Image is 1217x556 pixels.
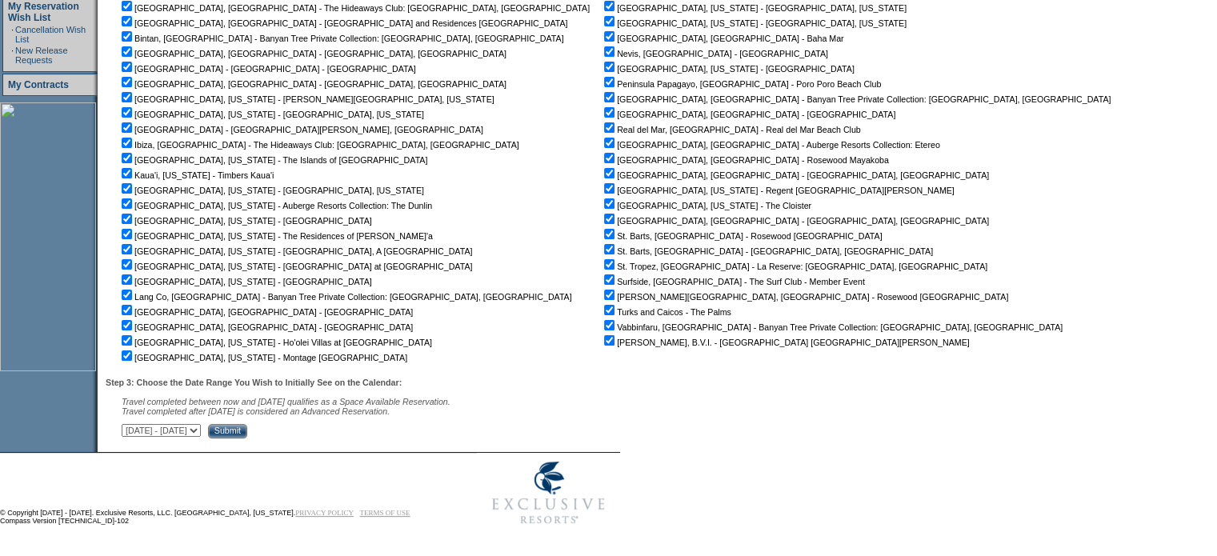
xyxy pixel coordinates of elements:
[118,353,407,362] nobr: [GEOGRAPHIC_DATA], [US_STATE] - Montage [GEOGRAPHIC_DATA]
[118,216,372,226] nobr: [GEOGRAPHIC_DATA], [US_STATE] - [GEOGRAPHIC_DATA]
[122,397,450,406] span: Travel completed between now and [DATE] qualifies as a Space Available Reservation.
[601,125,861,134] nobr: Real del Mar, [GEOGRAPHIC_DATA] - Real del Mar Beach Club
[118,170,274,180] nobr: Kaua'i, [US_STATE] - Timbers Kaua'i
[601,155,889,165] nobr: [GEOGRAPHIC_DATA], [GEOGRAPHIC_DATA] - Rosewood Mayakoba
[118,186,424,195] nobr: [GEOGRAPHIC_DATA], [US_STATE] - [GEOGRAPHIC_DATA], [US_STATE]
[360,509,410,517] a: TERMS OF USE
[118,307,413,317] nobr: [GEOGRAPHIC_DATA], [GEOGRAPHIC_DATA] - [GEOGRAPHIC_DATA]
[118,277,372,286] nobr: [GEOGRAPHIC_DATA], [US_STATE] - [GEOGRAPHIC_DATA]
[118,34,564,43] nobr: Bintan, [GEOGRAPHIC_DATA] - Banyan Tree Private Collection: [GEOGRAPHIC_DATA], [GEOGRAPHIC_DATA]
[118,79,506,89] nobr: [GEOGRAPHIC_DATA], [GEOGRAPHIC_DATA] - [GEOGRAPHIC_DATA], [GEOGRAPHIC_DATA]
[477,453,620,533] img: Exclusive Resorts
[601,262,987,271] nobr: St. Tropez, [GEOGRAPHIC_DATA] - La Reserve: [GEOGRAPHIC_DATA], [GEOGRAPHIC_DATA]
[601,64,855,74] nobr: [GEOGRAPHIC_DATA], [US_STATE] - [GEOGRAPHIC_DATA]
[208,424,247,438] input: Submit
[118,64,416,74] nobr: [GEOGRAPHIC_DATA] - [GEOGRAPHIC_DATA] - [GEOGRAPHIC_DATA]
[601,231,882,241] nobr: St. Barts, [GEOGRAPHIC_DATA] - Rosewood [GEOGRAPHIC_DATA]
[601,34,843,43] nobr: [GEOGRAPHIC_DATA], [GEOGRAPHIC_DATA] - Baha Mar
[601,110,895,119] nobr: [GEOGRAPHIC_DATA], [GEOGRAPHIC_DATA] - [GEOGRAPHIC_DATA]
[118,94,494,104] nobr: [GEOGRAPHIC_DATA], [US_STATE] - [PERSON_NAME][GEOGRAPHIC_DATA], [US_STATE]
[11,46,14,65] td: ·
[122,406,390,416] nobr: Travel completed after [DATE] is considered an Advanced Reservation.
[295,509,354,517] a: PRIVACY POLICY
[601,216,989,226] nobr: [GEOGRAPHIC_DATA], [GEOGRAPHIC_DATA] - [GEOGRAPHIC_DATA], [GEOGRAPHIC_DATA]
[11,25,14,44] td: ·
[601,246,933,256] nobr: St. Barts, [GEOGRAPHIC_DATA] - [GEOGRAPHIC_DATA], [GEOGRAPHIC_DATA]
[118,201,432,210] nobr: [GEOGRAPHIC_DATA], [US_STATE] - Auberge Resorts Collection: The Dunlin
[118,246,472,256] nobr: [GEOGRAPHIC_DATA], [US_STATE] - [GEOGRAPHIC_DATA], A [GEOGRAPHIC_DATA]
[601,170,989,180] nobr: [GEOGRAPHIC_DATA], [GEOGRAPHIC_DATA] - [GEOGRAPHIC_DATA], [GEOGRAPHIC_DATA]
[118,18,567,28] nobr: [GEOGRAPHIC_DATA], [GEOGRAPHIC_DATA] - [GEOGRAPHIC_DATA] and Residences [GEOGRAPHIC_DATA]
[118,110,424,119] nobr: [GEOGRAPHIC_DATA], [US_STATE] - [GEOGRAPHIC_DATA], [US_STATE]
[601,277,865,286] nobr: Surfside, [GEOGRAPHIC_DATA] - The Surf Club - Member Event
[118,155,427,165] nobr: [GEOGRAPHIC_DATA], [US_STATE] - The Islands of [GEOGRAPHIC_DATA]
[118,3,590,13] nobr: [GEOGRAPHIC_DATA], [GEOGRAPHIC_DATA] - The Hideaways Club: [GEOGRAPHIC_DATA], [GEOGRAPHIC_DATA]
[106,378,402,387] b: Step 3: Choose the Date Range You Wish to Initially See on the Calendar:
[118,262,472,271] nobr: [GEOGRAPHIC_DATA], [US_STATE] - [GEOGRAPHIC_DATA] at [GEOGRAPHIC_DATA]
[118,322,413,332] nobr: [GEOGRAPHIC_DATA], [GEOGRAPHIC_DATA] - [GEOGRAPHIC_DATA]
[118,49,506,58] nobr: [GEOGRAPHIC_DATA], [GEOGRAPHIC_DATA] - [GEOGRAPHIC_DATA], [GEOGRAPHIC_DATA]
[118,231,433,241] nobr: [GEOGRAPHIC_DATA], [US_STATE] - The Residences of [PERSON_NAME]'a
[8,1,79,23] a: My Reservation Wish List
[601,338,970,347] nobr: [PERSON_NAME], B.V.I. - [GEOGRAPHIC_DATA] [GEOGRAPHIC_DATA][PERSON_NAME]
[601,18,907,28] nobr: [GEOGRAPHIC_DATA], [US_STATE] - [GEOGRAPHIC_DATA], [US_STATE]
[118,338,432,347] nobr: [GEOGRAPHIC_DATA], [US_STATE] - Ho'olei Villas at [GEOGRAPHIC_DATA]
[15,46,67,65] a: New Release Requests
[601,201,811,210] nobr: [GEOGRAPHIC_DATA], [US_STATE] - The Cloister
[601,79,881,89] nobr: Peninsula Papagayo, [GEOGRAPHIC_DATA] - Poro Poro Beach Club
[601,292,1008,302] nobr: [PERSON_NAME][GEOGRAPHIC_DATA], [GEOGRAPHIC_DATA] - Rosewood [GEOGRAPHIC_DATA]
[118,140,519,150] nobr: Ibiza, [GEOGRAPHIC_DATA] - The Hideaways Club: [GEOGRAPHIC_DATA], [GEOGRAPHIC_DATA]
[118,292,572,302] nobr: Lang Co, [GEOGRAPHIC_DATA] - Banyan Tree Private Collection: [GEOGRAPHIC_DATA], [GEOGRAPHIC_DATA]
[118,125,483,134] nobr: [GEOGRAPHIC_DATA] - [GEOGRAPHIC_DATA][PERSON_NAME], [GEOGRAPHIC_DATA]
[601,94,1111,104] nobr: [GEOGRAPHIC_DATA], [GEOGRAPHIC_DATA] - Banyan Tree Private Collection: [GEOGRAPHIC_DATA], [GEOGRA...
[601,322,1063,332] nobr: Vabbinfaru, [GEOGRAPHIC_DATA] - Banyan Tree Private Collection: [GEOGRAPHIC_DATA], [GEOGRAPHIC_DATA]
[8,79,69,90] a: My Contracts
[601,307,731,317] nobr: Turks and Caicos - The Palms
[601,186,955,195] nobr: [GEOGRAPHIC_DATA], [US_STATE] - Regent [GEOGRAPHIC_DATA][PERSON_NAME]
[15,25,86,44] a: Cancellation Wish List
[601,49,828,58] nobr: Nevis, [GEOGRAPHIC_DATA] - [GEOGRAPHIC_DATA]
[601,3,907,13] nobr: [GEOGRAPHIC_DATA], [US_STATE] - [GEOGRAPHIC_DATA], [US_STATE]
[601,140,940,150] nobr: [GEOGRAPHIC_DATA], [GEOGRAPHIC_DATA] - Auberge Resorts Collection: Etereo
